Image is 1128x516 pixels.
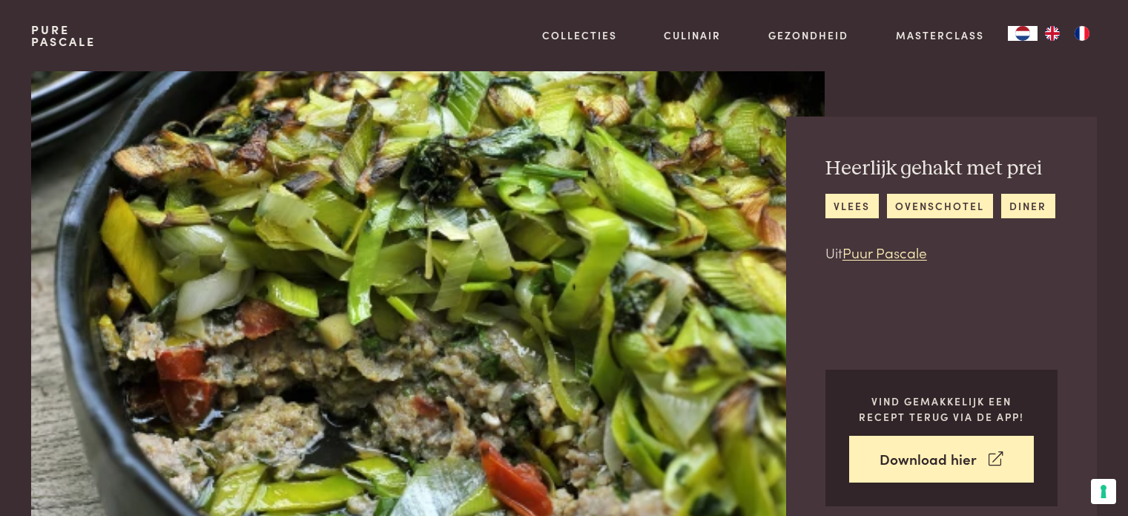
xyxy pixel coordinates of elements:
p: Uit [825,242,1055,264]
a: EN [1038,26,1067,41]
a: Collecties [542,27,617,43]
a: Culinair [664,27,721,43]
a: FR [1067,26,1097,41]
aside: Language selected: Nederlands [1008,26,1097,41]
h2: Heerlijk gehakt met prei [825,156,1055,182]
a: Download hier [849,436,1034,483]
a: Puur Pascale [842,242,927,262]
a: Masterclass [896,27,984,43]
a: PurePascale [31,24,96,48]
div: Language [1008,26,1038,41]
a: diner [1001,194,1055,218]
a: vlees [825,194,879,218]
p: Vind gemakkelijk een recept terug via de app! [849,393,1034,424]
button: Uw voorkeuren voor toestemming voor trackingtechnologieën [1091,479,1116,504]
a: ovenschotel [887,194,993,218]
ul: Language list [1038,26,1097,41]
a: NL [1008,26,1038,41]
a: Gezondheid [768,27,848,43]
